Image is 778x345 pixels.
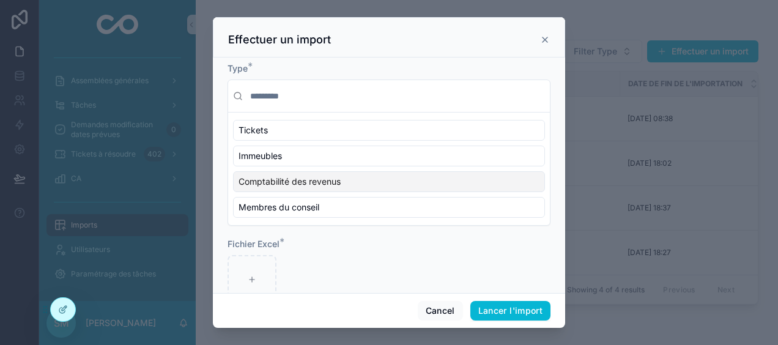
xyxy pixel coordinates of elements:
h3: Effectuer un import [228,32,331,47]
span: Immeubles [239,150,282,162]
div: Suggestions [228,113,550,225]
span: Comptabilité des revenus [239,176,341,188]
span: Type [228,63,248,73]
span: Fichier Excel [228,239,280,249]
button: Cancel [418,301,463,321]
span: Tickets [239,124,268,136]
span: Membres du conseil [239,201,319,213]
button: Lancer l'import [470,301,550,321]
